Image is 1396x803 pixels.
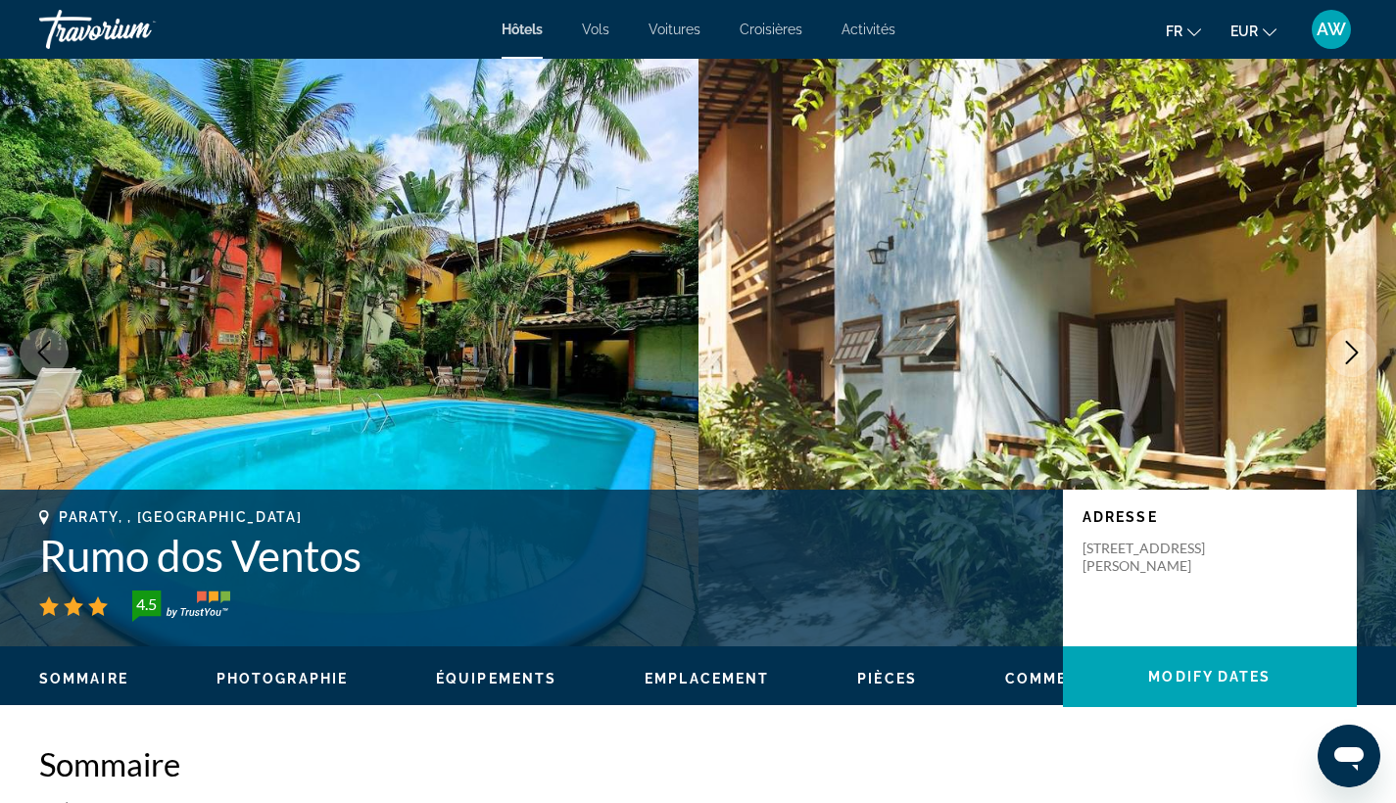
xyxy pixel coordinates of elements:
[1148,669,1271,685] span: Modify Dates
[1005,671,1138,686] span: Commentaires
[1166,17,1201,45] button: Change language
[502,22,543,37] a: Hôtels
[436,671,556,686] span: Équipements
[1083,540,1239,575] p: [STREET_ADDRESS][PERSON_NAME]
[59,509,302,525] span: Paraty, , [GEOGRAPHIC_DATA]
[649,22,700,37] a: Voitures
[217,671,348,686] span: Photographie
[1327,328,1376,377] button: Next image
[1306,9,1357,50] button: User Menu
[39,4,235,55] a: Travorium
[217,670,348,687] button: Photographie
[1317,20,1346,39] span: AW
[645,671,769,686] span: Emplacement
[842,22,895,37] a: Activités
[1166,24,1182,39] span: fr
[39,670,128,687] button: Sommaire
[857,671,917,686] span: Pièces
[1230,17,1276,45] button: Change currency
[645,670,769,687] button: Emplacement
[39,530,1043,581] h1: Rumo dos Ventos
[857,670,917,687] button: Pièces
[1063,646,1357,707] button: Modify Dates
[740,22,802,37] a: Croisières
[1005,670,1138,687] button: Commentaires
[132,590,230,622] img: TrustYou guest rating badge
[39,744,1357,783] h2: Sommaire
[436,670,556,687] button: Équipements
[126,592,166,616] div: 4.5
[1318,725,1380,787] iframe: Bouton de lancement de la fenêtre de messagerie
[1230,24,1258,39] span: EUR
[20,328,69,377] button: Previous image
[1083,509,1337,525] p: Adresse
[582,22,609,37] a: Vols
[39,671,128,686] span: Sommaire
